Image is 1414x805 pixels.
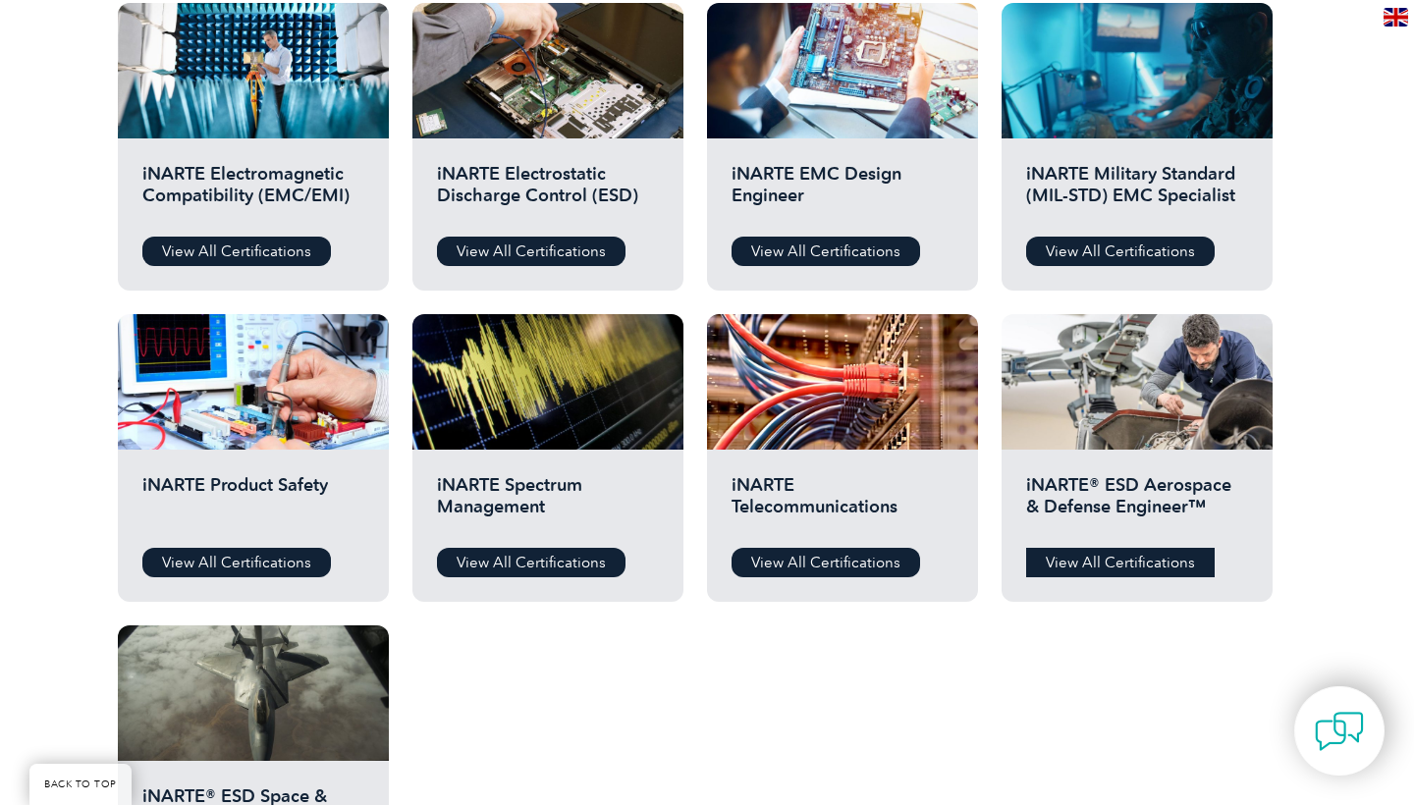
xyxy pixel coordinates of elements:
[437,237,625,266] a: View All Certifications
[1026,474,1248,533] h2: iNARTE® ESD Aerospace & Defense Engineer™
[1026,548,1215,577] a: View All Certifications
[437,548,625,577] a: View All Certifications
[142,548,331,577] a: View All Certifications
[1026,237,1215,266] a: View All Certifications
[29,764,132,805] a: BACK TO TOP
[732,474,953,533] h2: iNARTE Telecommunications
[142,163,364,222] h2: iNARTE Electromagnetic Compatibility (EMC/EMI)
[437,474,659,533] h2: iNARTE Spectrum Management
[142,474,364,533] h2: iNARTE Product Safety
[1026,163,1248,222] h2: iNARTE Military Standard (MIL-STD) EMC Specialist
[437,163,659,222] h2: iNARTE Electrostatic Discharge Control (ESD)
[732,163,953,222] h2: iNARTE EMC Design Engineer
[732,237,920,266] a: View All Certifications
[732,548,920,577] a: View All Certifications
[1384,8,1408,27] img: en
[1315,707,1364,756] img: contact-chat.png
[142,237,331,266] a: View All Certifications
